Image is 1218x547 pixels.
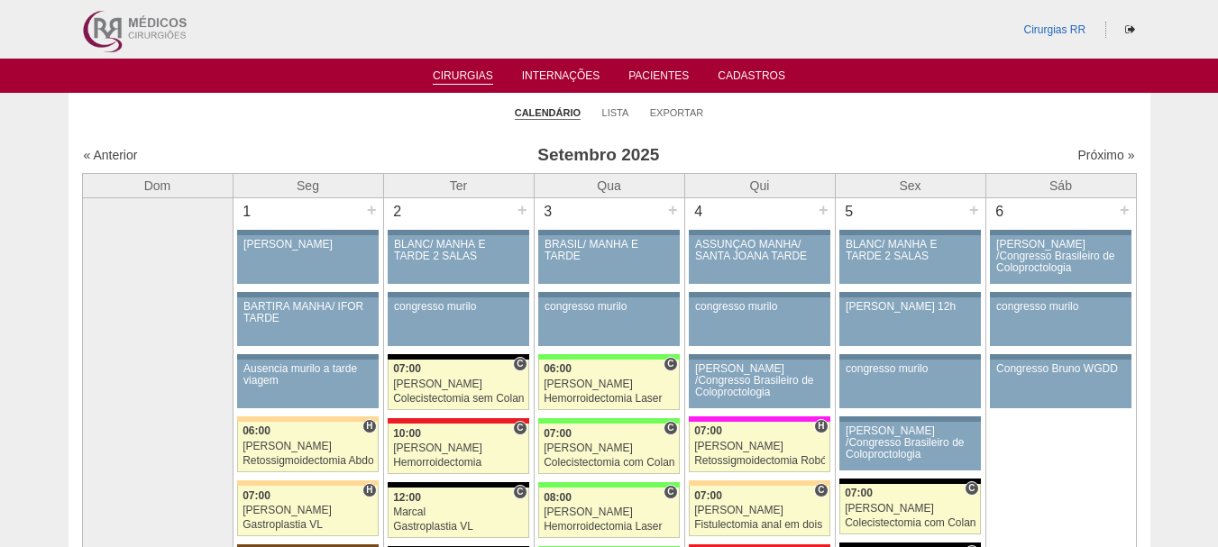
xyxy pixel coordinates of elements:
span: Hospital [362,419,376,433]
span: Consultório [513,357,527,371]
div: [PERSON_NAME] [694,441,825,452]
a: congresso murilo [990,297,1131,346]
div: Colecistectomia com Colangiografia VL [544,457,674,469]
div: Key: Aviso [237,292,378,297]
div: congresso murilo [846,363,975,375]
div: + [1117,198,1132,222]
a: H 07:00 [PERSON_NAME] Gastroplastia VL [237,486,378,536]
a: C 07:00 [PERSON_NAME] Colecistectomia com Colangiografia VL [839,484,980,534]
span: 07:00 [544,427,572,440]
div: Key: Aviso [237,354,378,360]
div: [PERSON_NAME] [243,505,373,516]
div: Colecistectomia com Colangiografia VL [845,517,975,529]
span: Consultório [814,483,828,497]
a: C 07:00 [PERSON_NAME] Fistulectomia anal em dois tempos [689,486,829,536]
a: Cadastros [718,69,785,87]
div: Key: Blanc [388,482,528,488]
div: [PERSON_NAME] [694,505,825,516]
th: Sáb [985,173,1136,197]
div: Congresso Bruno WGDD [996,363,1125,375]
div: Marcal [393,506,524,518]
div: Key: Aviso [538,230,679,235]
a: [PERSON_NAME] /Congresso Brasileiro de Coloproctologia [689,360,829,408]
div: Key: Aviso [237,230,378,235]
div: [PERSON_NAME] 12h [846,301,975,313]
div: Key: Bartira [237,416,378,422]
div: 3 [535,198,563,225]
span: 07:00 [694,424,722,437]
div: Retossigmoidectomia Robótica [694,455,825,467]
span: Consultório [513,421,527,435]
div: congresso murilo [695,301,824,313]
th: Qua [534,173,684,197]
div: BRASIL/ MANHÃ E TARDE [545,239,673,262]
div: 6 [986,198,1014,225]
div: 5 [836,198,864,225]
div: Key: Aviso [388,230,528,235]
div: + [966,198,982,222]
span: 07:00 [393,362,421,375]
a: Cirurgias [433,69,493,85]
div: [PERSON_NAME] [393,378,524,390]
a: BRASIL/ MANHÃ E TARDE [538,235,679,284]
div: BLANC/ MANHÃ E TARDE 2 SALAS [394,239,523,262]
a: « Anterior [84,148,138,162]
th: Dom [82,173,233,197]
div: Ausencia murilo a tarde viagem [243,363,372,387]
div: Key: Brasil [538,482,679,488]
a: congresso murilo [689,297,829,346]
a: [PERSON_NAME] /Congresso Brasileiro de Coloproctologia [839,422,980,470]
a: ASSUNÇÃO MANHÃ/ SANTA JOANA TARDE [689,235,829,284]
div: Key: Brasil [538,418,679,424]
a: BLANC/ MANHÃ E TARDE 2 SALAS [388,235,528,284]
div: Key: Assunção [388,418,528,424]
a: Congresso Bruno WGDD [990,360,1131,408]
div: [PERSON_NAME] [544,378,674,390]
th: Seg [233,173,383,197]
div: + [816,198,831,222]
span: Consultório [664,485,677,499]
div: Key: Aviso [689,292,829,297]
span: Consultório [513,485,527,499]
a: BARTIRA MANHÃ/ IFOR TARDE [237,297,378,346]
div: Fistulectomia anal em dois tempos [694,519,825,531]
div: Key: Aviso [990,354,1131,360]
span: 06:00 [544,362,572,375]
a: H 06:00 [PERSON_NAME] Retossigmoidectomia Abdominal VL [237,422,378,472]
a: Exportar [650,106,704,119]
span: Hospital [362,483,376,497]
div: Key: Aviso [388,292,528,297]
div: [PERSON_NAME] [544,442,674,454]
div: 1 [234,198,261,225]
th: Sex [835,173,985,197]
div: [PERSON_NAME] [243,441,373,452]
span: 12:00 [393,491,421,504]
span: Hospital [814,419,828,433]
div: Hemorroidectomia Laser [544,393,674,405]
a: [PERSON_NAME] /Congresso Brasileiro de Coloproctologia [990,235,1131,284]
div: BLANC/ MANHÃ E TARDE 2 SALAS [846,239,975,262]
div: + [364,198,380,222]
div: Key: Bartira [237,480,378,486]
a: [PERSON_NAME] [237,235,378,284]
a: C 07:00 [PERSON_NAME] Colecistectomia com Colangiografia VL [538,424,679,474]
div: [PERSON_NAME] [544,506,674,518]
div: ASSUNÇÃO MANHÃ/ SANTA JOANA TARDE [695,239,824,262]
a: Pacientes [628,69,689,87]
div: Key: Pro Matre [689,416,829,422]
div: Colecistectomia sem Colangiografia VL [393,393,524,405]
div: Key: Aviso [990,230,1131,235]
a: C 12:00 Marcal Gastroplastia VL [388,488,528,538]
span: 07:00 [694,489,722,502]
a: congresso murilo [839,360,980,408]
div: [PERSON_NAME] /Congresso Brasileiro de Coloproctologia [996,239,1125,275]
a: Internações [522,69,600,87]
div: [PERSON_NAME] /Congresso Brasileiro de Coloproctologia [846,425,975,461]
div: 2 [384,198,412,225]
a: H 07:00 [PERSON_NAME] Retossigmoidectomia Robótica [689,422,829,472]
div: Key: Aviso [538,292,679,297]
a: congresso murilo [388,297,528,346]
div: Retossigmoidectomia Abdominal VL [243,455,373,467]
h3: Setembro 2025 [335,142,861,169]
div: Key: Bartira [689,480,829,486]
